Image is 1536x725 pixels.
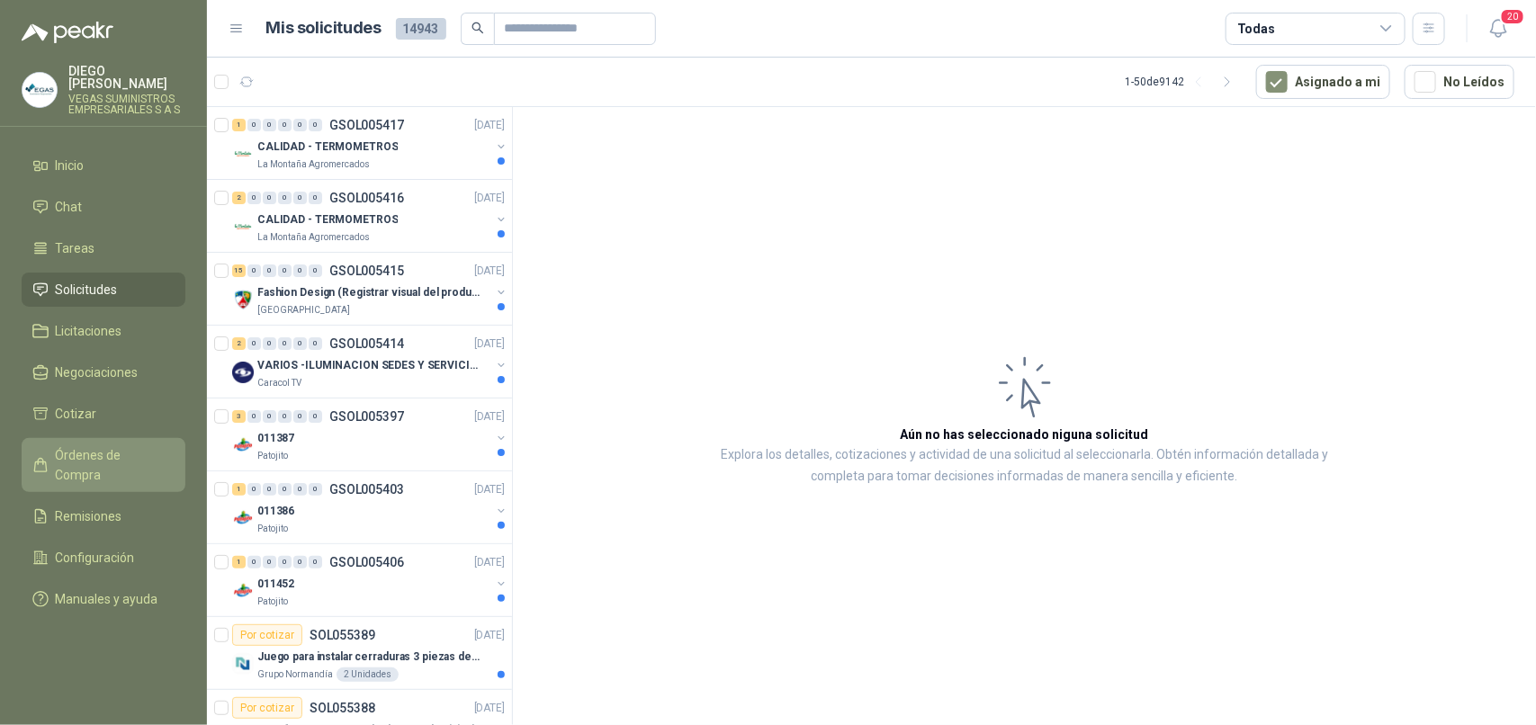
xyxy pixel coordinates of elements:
div: 2 Unidades [337,667,399,682]
img: Company Logo [232,216,254,237]
a: Por cotizarSOL055389[DATE] Company LogoJuego para instalar cerraduras 3 piezas de acero al carbon... [207,617,512,690]
p: SOL055388 [310,702,375,714]
div: 0 [263,410,276,423]
p: Grupo Normandía [257,667,333,682]
a: Remisiones [22,499,185,533]
p: [DATE] [474,408,505,425]
div: 0 [263,483,276,496]
div: Todas [1237,19,1275,39]
div: 0 [309,337,322,350]
p: VEGAS SUMINISTROS EMPRESARIALES S A S [68,94,185,115]
div: 0 [309,556,322,568]
div: 0 [263,119,276,131]
span: Chat [56,197,83,217]
div: 0 [309,483,322,496]
a: Órdenes de Compra [22,438,185,492]
div: 0 [278,483,292,496]
div: Por cotizar [232,624,302,646]
p: [DATE] [474,700,505,717]
p: [DATE] [474,627,505,644]
p: CALIDAD - TERMOMETROS [257,139,398,156]
p: CALIDAD - TERMOMETROS [257,211,398,228]
p: GSOL005416 [329,192,404,204]
div: 1 [232,119,246,131]
p: 011387 [257,430,294,447]
div: 0 [278,337,292,350]
p: Caracol TV [257,376,301,390]
img: Company Logo [232,434,254,456]
p: GSOL005415 [329,264,404,277]
div: 2 [232,192,246,204]
div: 0 [293,483,307,496]
div: 15 [232,264,246,277]
p: SOL055389 [310,629,375,641]
h3: Aún no has seleccionado niguna solicitud [901,425,1149,444]
span: Tareas [56,238,95,258]
img: Company Logo [232,653,254,675]
div: 0 [247,264,261,277]
span: Inicio [56,156,85,175]
div: 1 [232,556,246,568]
p: VARIOS -ILUMINACION SEDES Y SERVICIOS [257,357,481,374]
p: 011386 [257,503,294,520]
div: 0 [278,264,292,277]
div: 0 [293,119,307,131]
div: 1 - 50 de 9142 [1125,67,1242,96]
p: [DATE] [474,117,505,134]
p: La Montaña Agromercados [257,157,370,172]
span: Órdenes de Compra [56,445,168,485]
span: 20 [1500,8,1525,25]
span: search [472,22,484,34]
p: GSOL005406 [329,556,404,568]
img: Company Logo [232,362,254,383]
div: 0 [278,556,292,568]
p: GSOL005403 [329,483,404,496]
span: Negociaciones [56,362,139,382]
div: Por cotizar [232,697,302,719]
div: 2 [232,337,246,350]
p: GSOL005397 [329,410,404,423]
div: 0 [247,119,261,131]
button: No Leídos [1405,65,1514,99]
p: [DATE] [474,481,505,498]
div: 0 [278,410,292,423]
a: Negociaciones [22,355,185,389]
a: Licitaciones [22,314,185,348]
span: 14943 [396,18,446,40]
div: 3 [232,410,246,423]
p: La Montaña Agromercados [257,230,370,245]
p: [GEOGRAPHIC_DATA] [257,303,350,318]
span: Manuales y ayuda [56,589,158,609]
div: 0 [247,556,261,568]
p: Explora los detalles, cotizaciones y actividad de una solicitud al seleccionarla. Obtén informaci... [693,444,1356,488]
div: 0 [293,410,307,423]
a: Cotizar [22,397,185,431]
p: [DATE] [474,554,505,571]
p: DIEGO [PERSON_NAME] [68,65,185,90]
img: Logo peakr [22,22,113,43]
div: 1 [232,483,246,496]
div: 0 [309,119,322,131]
div: 0 [309,410,322,423]
span: Cotizar [56,404,97,424]
div: 0 [278,192,292,204]
a: 1 0 0 0 0 0 GSOL005406[DATE] Company Logo011452Patojito [232,551,508,609]
div: 0 [309,192,322,204]
a: Tareas [22,231,185,265]
div: 0 [309,264,322,277]
div: 0 [247,410,261,423]
p: Patojito [257,449,288,463]
div: 0 [263,556,276,568]
p: Juego para instalar cerraduras 3 piezas de acero al carbono - Pretul [257,649,481,666]
a: Inicio [22,148,185,183]
a: 2 0 0 0 0 0 GSOL005414[DATE] Company LogoVARIOS -ILUMINACION SEDES Y SERVICIOSCaracol TV [232,333,508,390]
div: 0 [278,119,292,131]
p: [DATE] [474,190,505,207]
span: Licitaciones [56,321,122,341]
div: 0 [263,264,276,277]
span: Remisiones [56,506,122,526]
p: GSOL005417 [329,119,404,131]
img: Company Logo [22,73,57,107]
div: 0 [293,556,307,568]
img: Company Logo [232,143,254,165]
